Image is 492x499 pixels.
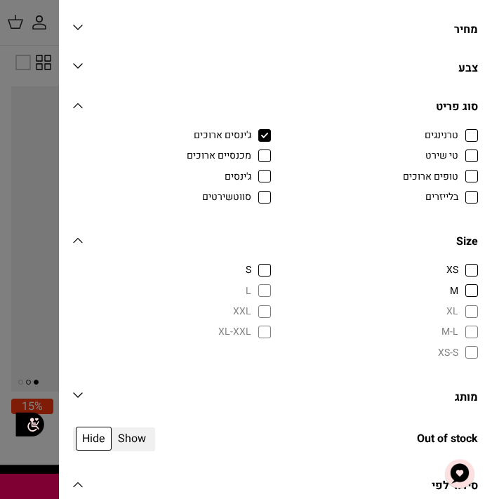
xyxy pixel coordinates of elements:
[456,233,478,251] div: Size
[446,305,458,319] span: XL
[11,405,49,444] img: accessibility_icon02.svg
[73,58,478,89] a: צבע
[432,477,478,495] div: סידור לפי
[203,190,252,204] span: סווטשירטים
[458,60,478,78] div: צבע
[425,190,458,204] span: בלייזרים
[73,19,478,51] a: מחיר
[194,128,252,142] span: ג'ינסים ארוכים
[246,263,252,277] span: S
[234,305,252,319] span: XXL
[187,149,252,163] span: מכנסיים ארוכים
[454,21,478,39] div: מחיר
[73,387,478,418] a: מותג
[225,170,252,184] span: ג'ינסים
[436,98,478,117] div: סוג פריט
[76,427,112,451] span: Hide
[425,128,458,142] span: טרנינגים
[425,149,458,163] span: טי שירט
[455,389,478,407] div: מותג
[439,453,481,495] button: צ'אט
[446,263,458,277] span: XS
[450,284,458,298] span: M
[246,284,252,298] span: L
[73,231,478,262] a: Size
[441,325,458,339] span: M-L
[438,346,458,360] span: XS-S
[73,96,478,128] a: סוג פריט
[219,325,252,339] span: XL-XXL
[417,430,478,448] span: Out of stock
[112,427,152,451] span: Show
[403,170,458,184] span: טופים ארוכים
